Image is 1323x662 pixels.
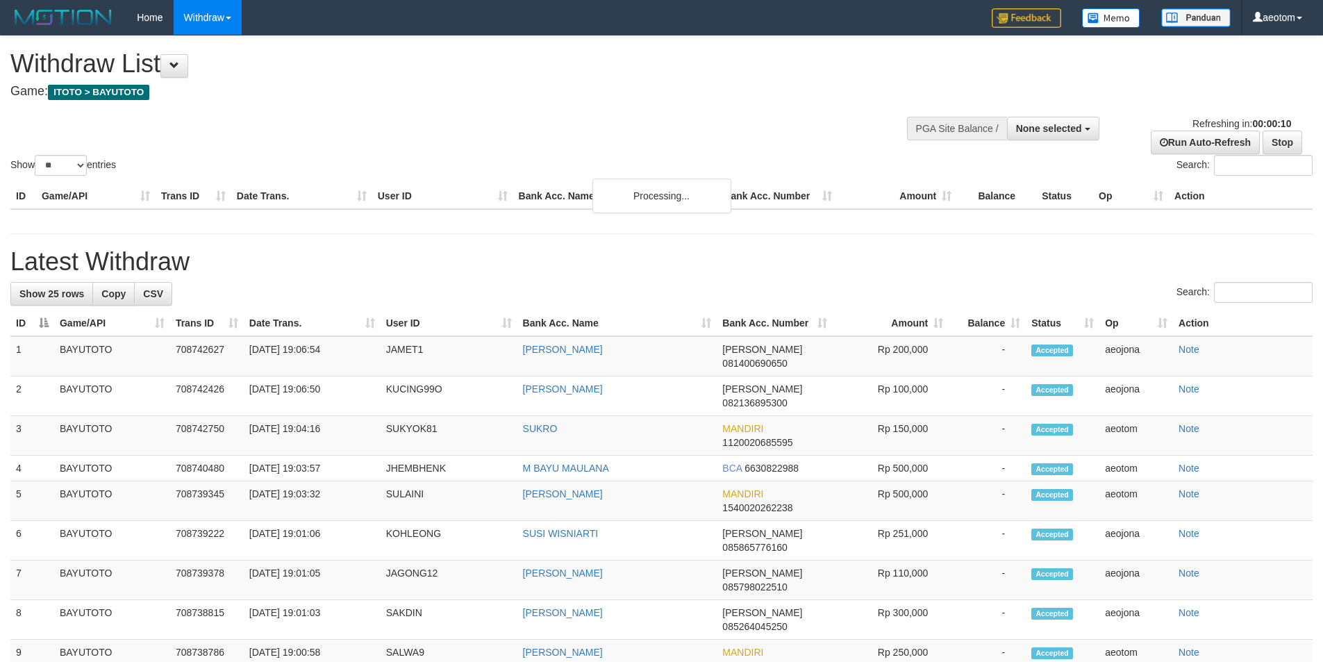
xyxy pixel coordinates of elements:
th: Bank Acc. Number [718,183,838,209]
span: Copy 1120020685595 to clipboard [722,437,792,448]
a: SUSI WISNIARTI [523,528,599,539]
select: Showentries [35,155,87,176]
a: Note [1179,528,1199,539]
td: 708740480 [170,456,244,481]
th: ID: activate to sort column descending [10,311,54,336]
th: Date Trans. [231,183,372,209]
td: 708742750 [170,416,244,456]
span: Copy 082136895300 to clipboard [722,397,787,408]
td: 708738815 [170,600,244,640]
td: 7 [10,561,54,600]
img: Feedback.jpg [992,8,1061,28]
a: Note [1179,463,1199,474]
img: MOTION_logo.png [10,7,116,28]
td: 3 [10,416,54,456]
span: CSV [143,288,163,299]
td: BAYUTOTO [54,416,170,456]
span: Accepted [1031,647,1073,659]
td: 4 [10,456,54,481]
span: MANDIRI [722,423,763,434]
td: - [949,416,1026,456]
a: [PERSON_NAME] [523,647,603,658]
td: - [949,600,1026,640]
a: [PERSON_NAME] [523,383,603,395]
td: 708739345 [170,481,244,521]
th: Date Trans.: activate to sort column ascending [244,311,381,336]
input: Search: [1214,282,1313,303]
label: Show entries [10,155,116,176]
td: 708739222 [170,521,244,561]
td: - [949,336,1026,376]
td: aeotom [1099,416,1173,456]
td: [DATE] 19:01:03 [244,600,381,640]
th: Action [1173,311,1313,336]
span: MANDIRI [722,647,763,658]
td: Rp 200,000 [833,336,949,376]
td: BAYUTOTO [54,561,170,600]
span: Copy 085865776160 to clipboard [722,542,787,553]
td: [DATE] 19:01:05 [244,561,381,600]
a: Copy [92,282,135,306]
td: Rp 500,000 [833,481,949,521]
td: - [949,561,1026,600]
strong: 00:00:10 [1252,118,1291,129]
td: BAYUTOTO [54,336,170,376]
img: panduan.png [1161,8,1231,27]
span: [PERSON_NAME] [722,607,802,618]
img: Button%20Memo.svg [1082,8,1140,28]
a: Note [1179,383,1199,395]
td: Rp 100,000 [833,376,949,416]
td: - [949,481,1026,521]
th: User ID: activate to sort column ascending [381,311,517,336]
td: - [949,456,1026,481]
a: Note [1179,423,1199,434]
th: User ID [372,183,513,209]
h4: Game: [10,85,868,99]
th: Game/API: activate to sort column ascending [54,311,170,336]
span: None selected [1016,123,1082,134]
a: Note [1179,568,1199,579]
div: Processing... [592,179,731,213]
th: Amount [838,183,957,209]
label: Search: [1176,155,1313,176]
td: KUCING99O [381,376,517,416]
td: aeojona [1099,561,1173,600]
td: [DATE] 19:03:32 [244,481,381,521]
span: Accepted [1031,463,1073,475]
span: Accepted [1031,608,1073,620]
th: Op [1093,183,1169,209]
td: Rp 251,000 [833,521,949,561]
td: aeojona [1099,521,1173,561]
span: Accepted [1031,529,1073,540]
th: ID [10,183,36,209]
span: MANDIRI [722,488,763,499]
td: - [949,521,1026,561]
td: Rp 150,000 [833,416,949,456]
td: [DATE] 19:01:06 [244,521,381,561]
td: 5 [10,481,54,521]
td: Rp 300,000 [833,600,949,640]
span: Copy [101,288,126,299]
td: [DATE] 19:03:57 [244,456,381,481]
span: Accepted [1031,424,1073,436]
span: Accepted [1031,568,1073,580]
span: Copy 085264045250 to clipboard [722,621,787,632]
span: [PERSON_NAME] [722,344,802,355]
td: [DATE] 19:06:54 [244,336,381,376]
a: Note [1179,647,1199,658]
td: 6 [10,521,54,561]
th: Bank Acc. Number: activate to sort column ascending [717,311,833,336]
td: 708742426 [170,376,244,416]
span: [PERSON_NAME] [722,568,802,579]
a: Note [1179,607,1199,618]
td: - [949,376,1026,416]
th: Trans ID: activate to sort column ascending [170,311,244,336]
span: Refreshing in: [1192,118,1291,129]
td: aeojona [1099,336,1173,376]
span: BCA [722,463,742,474]
span: Show 25 rows [19,288,84,299]
a: Show 25 rows [10,282,93,306]
td: BAYUTOTO [54,376,170,416]
span: Copy 081400690650 to clipboard [722,358,787,369]
th: Amount: activate to sort column ascending [833,311,949,336]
